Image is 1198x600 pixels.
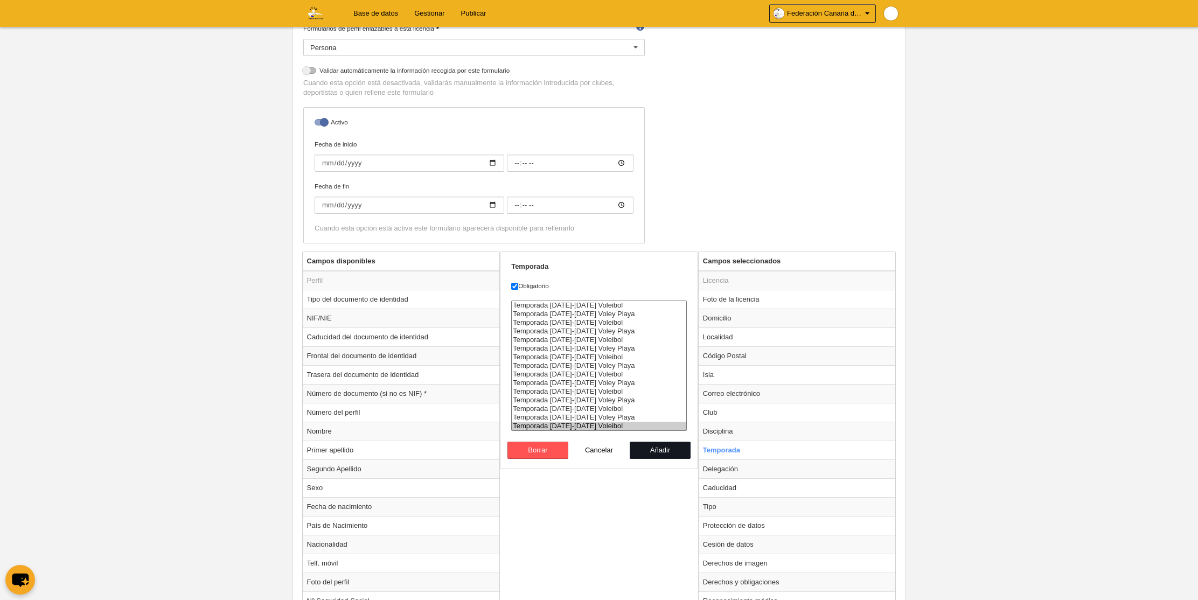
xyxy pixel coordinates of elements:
td: Foto del perfil [303,573,500,591]
div: Cuando esta opción está activa este formulario aparecerá disponible para rellenarlo [315,224,633,233]
button: Borrar [507,442,569,459]
td: Derechos y obligaciones [699,573,896,591]
td: Disciplina [699,422,896,441]
td: Nacionalidad [303,535,500,554]
p: Cuando esta opción está desactivada, validarás manualmente la información introducida por clubes,... [303,78,645,97]
option: Temporada 2024-2025 Voley Playa [512,413,686,422]
td: Isla [699,365,896,384]
option: Temporada 2022-2023 Voleibol [512,370,686,379]
span: Persona [310,44,336,52]
td: Número de documento (si no es NIF) * [303,384,500,403]
option: Temporada 2020-2021 Voleibol [512,336,686,344]
td: Sexo [303,478,500,497]
span: Federación Canaria de Voleibol [787,8,862,19]
td: Cesión de datos [699,535,896,554]
td: Tipo del documento de identidad [303,290,500,309]
option: Temporada 2023-2024 Voley Playa [512,396,686,404]
td: Localidad [699,327,896,346]
td: Foto de la licencia [699,290,896,309]
option: Temporada 2022-2023 Voley Playa [512,379,686,387]
a: Federación Canaria de Voleibol [769,4,876,23]
td: Caducidad [699,478,896,497]
option: Temporada 2020-2021 Voley Playa [512,344,686,353]
option: Temporada 2019-2020 Voley Playa [512,327,686,336]
label: Fecha de fin [315,182,633,214]
input: Fecha de fin [315,197,504,214]
td: Delegación [699,459,896,478]
td: Fecha de nacimiento [303,497,500,516]
i: Obligatorio [436,26,439,29]
img: OaKdMG7jwavG.30x30.jpg [774,8,784,19]
td: Segundo Apellido [303,459,500,478]
td: Derechos de imagen [699,554,896,573]
th: Campos disponibles [303,252,500,271]
td: Perfil [303,271,500,290]
option: Temporada 2019-2020 Voleibol [512,318,686,327]
td: Licencia [699,271,896,290]
td: Domicilio [699,309,896,327]
td: Número del perfil [303,403,500,422]
button: Añadir [630,442,691,459]
label: Validar automáticamente la información recogida por este formulario [303,66,645,78]
option: Temporada 2021-2022 Voley Playa [512,361,686,370]
img: Pap9wwVNPjNR.30x30.jpg [884,6,898,20]
input: Fecha de inicio [507,155,633,172]
td: Primer apellido [303,441,500,459]
td: Caducidad del documento de identidad [303,327,500,346]
strong: Temporada [511,262,548,270]
td: NIF/NIE [303,309,500,327]
td: Nombre [303,422,500,441]
label: Formularios de perfil enlazables a esta licencia [303,24,645,33]
td: Telf. móvil [303,554,500,573]
input: Obligatorio [511,283,518,290]
td: Correo electrónico [699,384,896,403]
label: Fecha de inicio [315,139,633,172]
label: Obligatorio [511,281,687,291]
button: chat-button [5,565,35,595]
input: Fecha de fin [507,197,633,214]
td: Tipo [699,497,896,516]
option: Temporada 2018-2019 Voley Playa [512,310,686,318]
td: Trasera del documento de identidad [303,365,500,384]
option: Temporada 2018-2019 Voleibol [512,301,686,310]
td: Código Postal [699,346,896,365]
td: País de Nacimiento [303,516,500,535]
td: Temporada [699,441,896,459]
label: Activo [315,117,633,130]
option: Temporada 2025-2026 Voleibol [512,422,686,430]
button: Cancelar [568,442,630,459]
option: Temporada 2023-2024 Voleibol [512,387,686,396]
td: Protección de datos [699,516,896,535]
img: Federación Canaria de Voleibol [292,6,337,19]
option: Temporada 2024-2025 Voleibol [512,404,686,413]
td: Club [699,403,896,422]
th: Campos seleccionados [699,252,896,271]
input: Fecha de inicio [315,155,504,172]
td: Frontal del documento de identidad [303,346,500,365]
option: Temporada 2021-2022 Voleibol [512,353,686,361]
